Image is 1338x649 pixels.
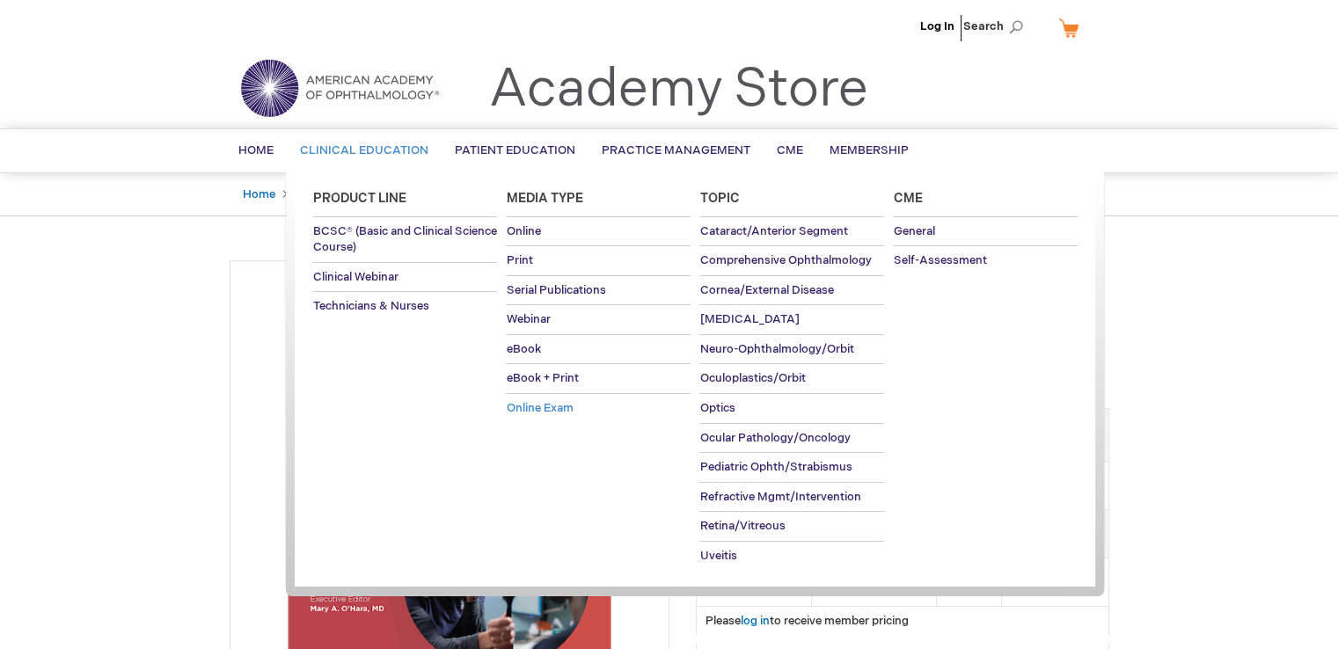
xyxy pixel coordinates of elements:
span: Practice Management [602,143,750,157]
span: Cataract/Anterior Segment [699,224,847,238]
span: Search [963,9,1030,44]
span: General [893,224,934,238]
span: eBook + Print [506,371,578,385]
span: Print [506,253,532,267]
span: Pediatric Ophth/Strabismus [699,460,852,474]
span: Comprehensive Ophthalmology [699,253,871,267]
span: Clinical Education [300,143,428,157]
span: Cornea/External Disease [699,283,833,297]
span: Serial Publications [506,283,605,297]
span: CME [777,143,803,157]
a: log in [741,614,770,628]
span: Ocular Pathology/Oncology [699,431,850,445]
span: Technicians & Nurses [312,299,428,313]
span: Retina/Vitreous [699,519,785,533]
a: Log In [920,19,954,33]
span: Refractive Mgmt/Intervention [699,490,860,504]
span: Online [506,224,540,238]
a: Home [243,187,275,201]
span: Media Type [506,191,582,206]
span: BCSC® (Basic and Clinical Science Course) [312,224,496,255]
span: Uveitis [699,549,736,563]
span: Product Line [312,191,406,206]
span: Online Exam [506,401,573,415]
span: Optics [699,401,735,415]
span: eBook [506,342,540,356]
span: Membership [830,143,909,157]
span: Oculoplastics/Orbit [699,371,805,385]
span: Home [238,143,274,157]
span: Clinical Webinar [312,270,398,284]
div: - [1063,582,1089,596]
a: Academy Store [489,58,868,121]
span: Patient Education [455,143,575,157]
span: Webinar [506,312,550,326]
span: Topic [699,191,739,206]
span: Please to receive member pricing [706,614,909,628]
span: Self-Assessment [893,253,986,267]
span: Cme [893,191,922,206]
span: Neuro-Ophthalmology/Orbit [699,342,853,356]
span: [MEDICAL_DATA] [699,312,799,326]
